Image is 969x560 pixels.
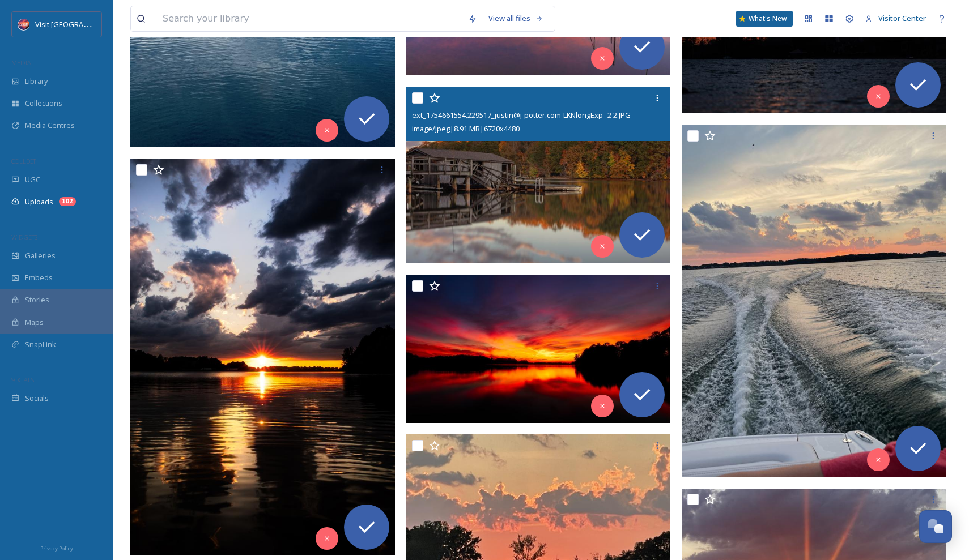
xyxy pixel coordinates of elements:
span: ext_1754661554.229517_justin@j-potter.com-LKNlongExp--2 2.JPG [412,110,631,120]
span: MEDIA [11,58,31,67]
span: Collections [25,98,62,109]
a: Visitor Center [860,7,932,29]
span: Library [25,76,48,87]
span: Maps [25,317,44,328]
span: Embeds [25,272,53,283]
span: SOCIALS [11,375,34,384]
span: Privacy Policy [40,545,73,552]
input: Search your library [157,6,462,31]
span: SnapLink [25,339,56,350]
span: COLLECT [11,157,36,165]
div: 102 [59,197,76,206]
img: Logo%20Image.png [18,19,29,30]
img: ext_1754661555.465806_justin@j-potter.com-LKNSunset615B.JPG [130,159,395,555]
span: Media Centres [25,120,75,131]
span: Socials [25,393,49,404]
a: What's New [736,11,793,27]
a: Privacy Policy [40,541,73,554]
span: image/jpeg | 8.91 MB | 6720 x 4480 [412,123,520,134]
span: Visitor Center [878,13,926,23]
img: ext_1754660913.602867_justin@j-potter.com-SharpenedSunsetLKN.JPG [406,275,671,424]
span: Visit [GEOGRAPHIC_DATA][PERSON_NAME] [35,19,179,29]
img: ext_1754661554.229517_justin@j-potter.com-LKNlongExp--2 2.JPG [406,87,671,263]
span: Galleries [25,250,56,261]
a: View all files [483,7,549,29]
span: UGC [25,174,40,185]
span: Uploads [25,196,53,207]
span: Stories [25,294,49,305]
button: Open Chat [919,510,952,543]
span: WIDGETS [11,233,37,241]
img: ext_1754604044.915376_pkf153@gmail.com-IMG_0690.jpeg [682,125,946,477]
